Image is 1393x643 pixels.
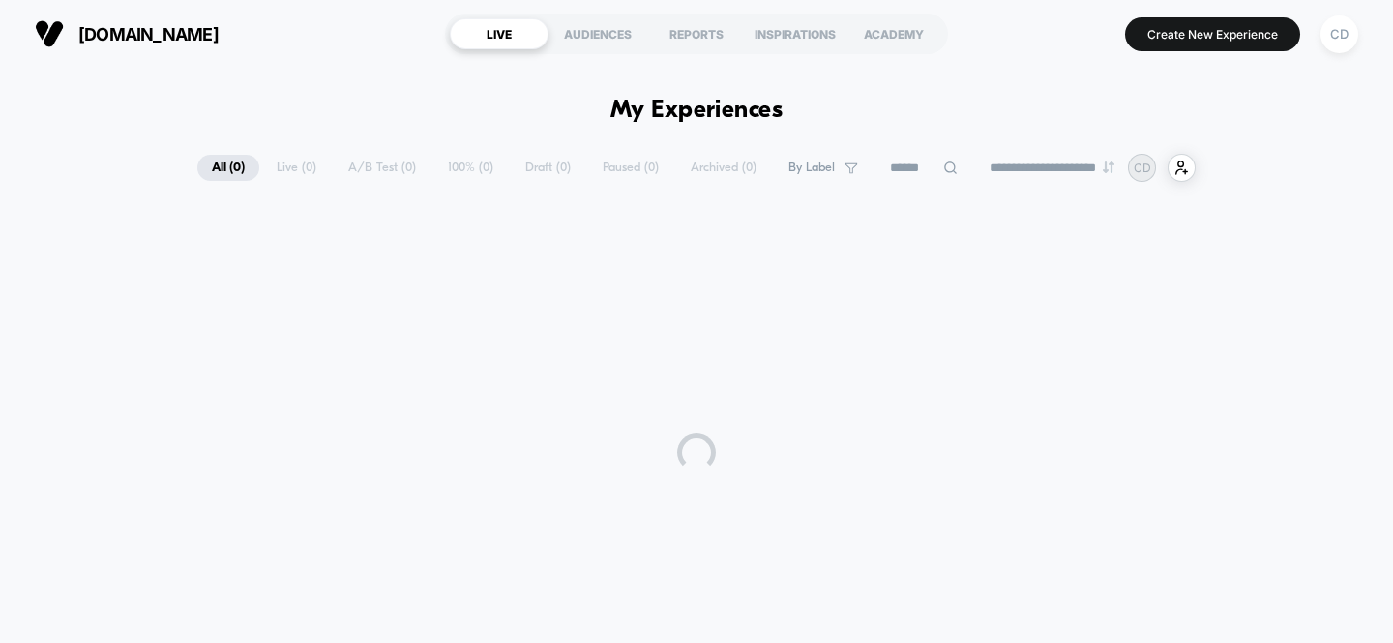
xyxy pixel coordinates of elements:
div: CD [1320,15,1358,53]
h1: My Experiences [610,97,784,125]
div: REPORTS [647,18,746,49]
button: Create New Experience [1125,17,1300,51]
img: Visually logo [35,19,64,48]
span: [DOMAIN_NAME] [78,24,219,44]
div: AUDIENCES [548,18,647,49]
div: ACADEMY [845,18,943,49]
div: LIVE [450,18,548,49]
span: All ( 0 ) [197,155,259,181]
img: end [1103,161,1114,173]
button: CD [1315,15,1364,54]
button: [DOMAIN_NAME] [29,18,224,49]
span: By Label [788,161,835,175]
div: INSPIRATIONS [746,18,845,49]
p: CD [1134,161,1151,175]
